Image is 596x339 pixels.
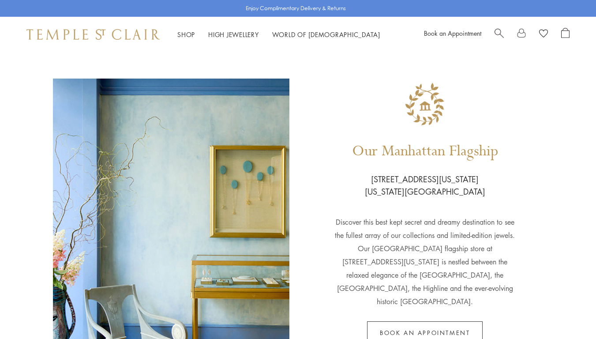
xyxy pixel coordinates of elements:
a: World of [DEMOGRAPHIC_DATA]World of [DEMOGRAPHIC_DATA] [272,30,380,39]
p: [US_STATE][GEOGRAPHIC_DATA] [365,185,485,198]
a: Search [495,28,504,41]
p: Enjoy Complimentary Delivery & Returns [246,4,346,13]
a: High JewelleryHigh Jewellery [208,30,259,39]
h1: Our Manhattan Flagship [352,130,498,173]
img: Temple St. Clair [26,29,160,40]
p: [STREET_ADDRESS][US_STATE] [371,173,479,185]
a: ShopShop [177,30,195,39]
a: View Wishlist [539,28,548,41]
a: Open Shopping Bag [561,28,570,41]
p: Discover this best kept secret and dreamy destination to see the fullest array of our collections... [334,198,517,308]
nav: Main navigation [177,29,380,40]
a: Book an Appointment [424,29,481,38]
